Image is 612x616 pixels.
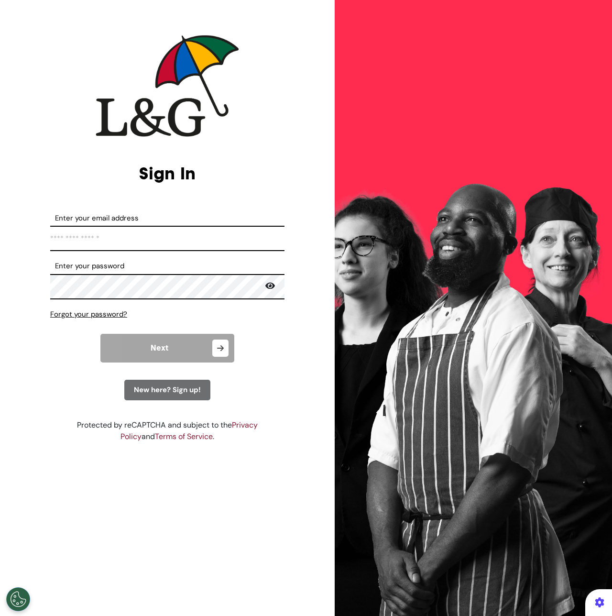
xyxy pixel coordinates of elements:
[50,419,284,442] div: Protected by reCAPTCHA and subject to the and .
[120,420,258,441] a: Privacy Policy
[100,334,234,363] button: Next
[50,309,127,319] span: Forgot your password?
[50,261,284,272] label: Enter your password
[50,213,284,224] label: Enter your email address
[6,587,30,611] button: Open Preferences
[134,385,201,395] span: New here? Sign up!
[50,163,284,184] h2: Sign In
[155,431,213,441] a: Terms of Service
[96,35,239,137] img: company logo
[151,344,168,352] span: Next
